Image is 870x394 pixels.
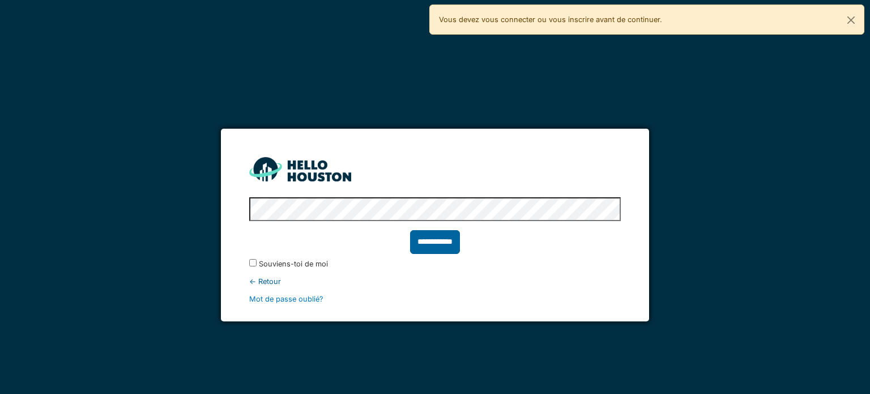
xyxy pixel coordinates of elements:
[259,260,328,268] font: Souviens-toi de moi
[249,295,323,303] a: Mot de passe oublié?
[439,15,662,24] font: Vous devez vous connecter ou vous inscrire avant de continuer.
[249,157,351,181] img: HH_line-BYnF2_Hg.png
[838,5,864,35] button: Fermer
[249,277,281,286] font: ← Retour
